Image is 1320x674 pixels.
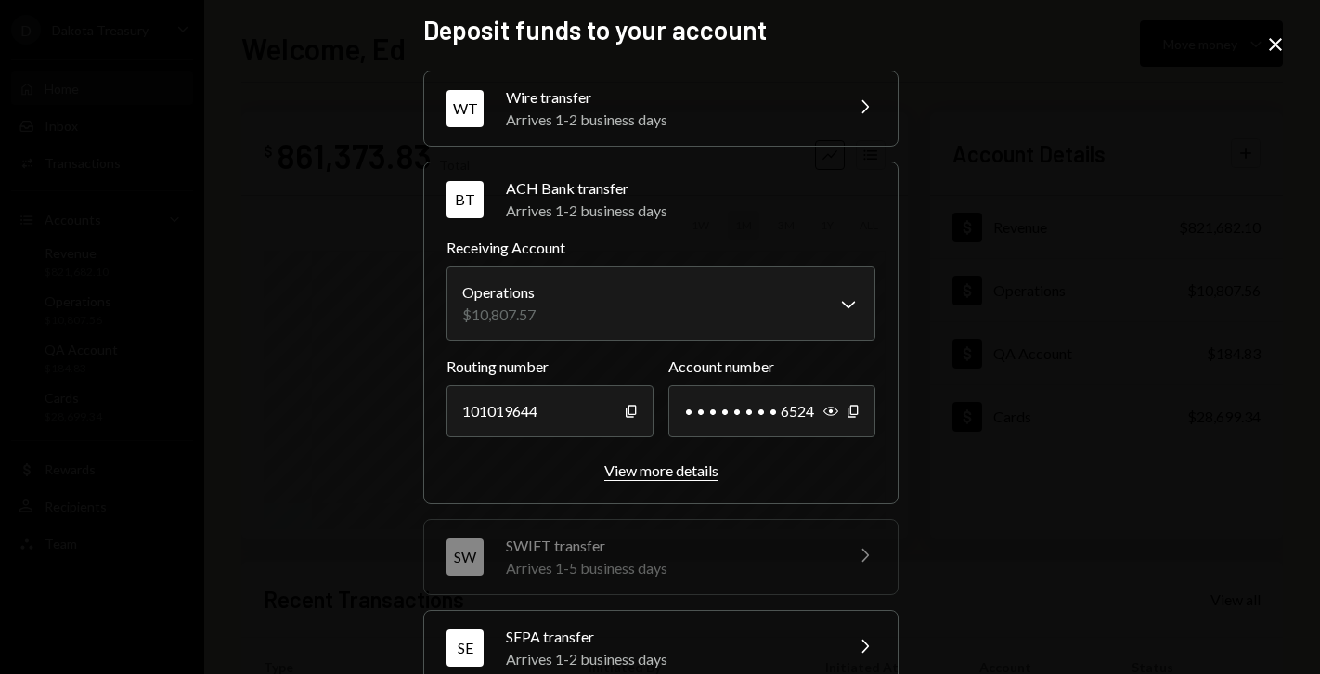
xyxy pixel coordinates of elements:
[423,12,897,48] h2: Deposit funds to your account
[446,181,484,218] div: BT
[506,109,831,131] div: Arrives 1-2 business days
[506,177,875,200] div: ACH Bank transfer
[446,538,484,576] div: SW
[668,385,875,437] div: • • • • • • • • 6524
[446,90,484,127] div: WT
[446,237,875,481] div: BTACH Bank transferArrives 1-2 business days
[668,356,875,378] label: Account number
[506,86,831,109] div: Wire transfer
[604,461,718,481] button: View more details
[424,520,898,594] button: SWSWIFT transferArrives 1-5 business days
[446,237,875,259] label: Receiving Account
[506,626,831,648] div: SEPA transfer
[446,356,654,378] label: Routing number
[506,557,831,579] div: Arrives 1-5 business days
[446,629,484,667] div: SE
[506,648,831,670] div: Arrives 1-2 business days
[506,200,875,222] div: Arrives 1-2 business days
[446,266,875,341] button: Receiving Account
[604,461,718,479] div: View more details
[424,71,898,146] button: WTWire transferArrives 1-2 business days
[506,535,831,557] div: SWIFT transfer
[424,162,898,237] button: BTACH Bank transferArrives 1-2 business days
[446,385,654,437] div: 101019644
